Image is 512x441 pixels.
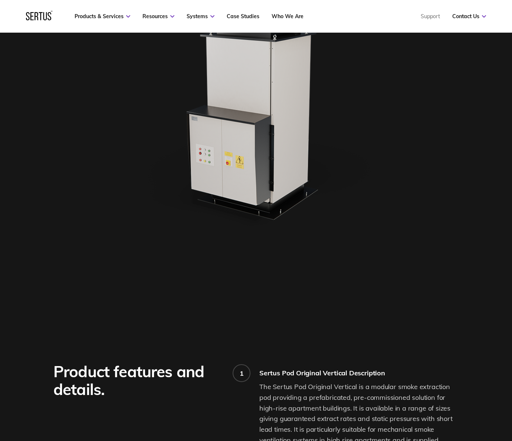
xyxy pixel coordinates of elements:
[259,369,459,377] div: Sertus Pod Original Vertical Description
[475,405,512,441] iframe: Chat Widget
[272,13,303,20] a: Who We Are
[53,363,222,398] div: Product features and details.
[421,13,440,20] a: Support
[452,13,486,20] a: Contact Us
[227,13,259,20] a: Case Studies
[75,13,130,20] a: Products & Services
[240,369,244,378] div: 1
[142,13,174,20] a: Resources
[187,13,214,20] a: Systems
